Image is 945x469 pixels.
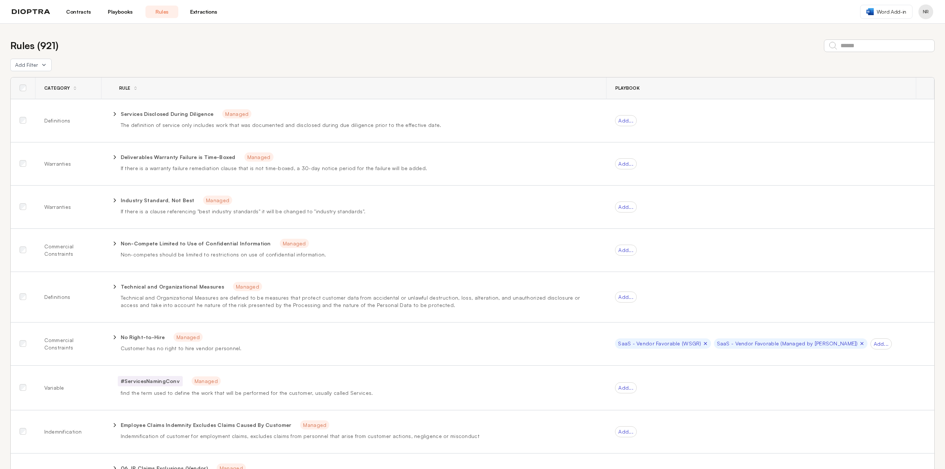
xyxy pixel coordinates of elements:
a: Word Add-in [860,5,913,19]
span: Managed [222,109,251,118]
td: Commercial Constraints [35,229,102,272]
p: No Right-to-Hire [121,334,165,341]
span: Managed [280,239,309,248]
td: Warranties [35,186,102,229]
span: Managed [233,282,262,291]
span: Managed [203,196,232,205]
div: SaaS - Vendor Favorable (Managed by [PERSON_NAME]) [714,338,867,349]
span: Managed [173,332,203,342]
p: Employee Claims Indemnity Excludes Claims Caused By Customer [121,421,292,429]
img: word [866,8,874,15]
td: Warranties [35,142,102,186]
a: Playbooks [104,6,137,18]
h2: Rules ( 921 ) [10,38,58,53]
span: Category [44,85,70,91]
p: Technical and Organizational Measures are defined to be measures that protect customer data from ... [121,294,598,309]
img: logo [12,9,50,14]
div: SaaS - Vendor Favorable (WSGR) [615,338,711,349]
a: Rules [145,6,178,18]
p: Technical and Organizational Measures [121,283,224,290]
p: Industry Standard, Not Best [121,197,195,204]
p: Deliverables Warranty Failure is Time-Boxed [121,154,236,161]
p: If there is a warranty failure remediation clause that is not time-boxed, a 30-day notice period ... [121,165,598,172]
p: Non-Compete Limited to Use of Confidential Information [121,240,271,247]
p: The definition of service only includes work that was documented and disclosed during due diligen... [121,121,598,129]
td: Definitions [35,99,102,142]
p: Indemnification of customer for employment claims, excludes claims from personnel that arise from... [121,432,598,440]
td: Indemnification [35,410,102,454]
p: If there is a clause referencing "best industry standards" it will be changed to "industry standa... [121,208,598,215]
div: Rule [110,85,130,91]
span: Playbook [615,85,640,91]
p: Services Disclosed During Diligence [121,110,214,118]
div: Add... [615,245,637,256]
div: Add... [870,338,892,349]
p: Non-competes should be limited to restrictions on use of confidential information. [121,251,598,258]
div: Add... [615,382,637,393]
td: Commercial Constraints [35,323,102,366]
span: Add Filter [15,61,38,69]
div: Add... [615,158,637,169]
span: Managed [192,376,221,386]
button: Add Filter [10,59,52,71]
span: Word Add-in [877,8,906,15]
td: Variable [35,366,102,410]
div: Add... [615,426,637,437]
span: Managed [300,420,329,430]
p: Customer has no right to hire vendor personnel. [121,345,598,352]
p: #ServicesNamingConv [118,376,183,386]
span: Managed [244,152,274,162]
a: Contracts [62,6,95,18]
p: find the term used to define the work that will be performed for the customer, usually called Ser... [121,389,598,397]
a: Extractions [187,6,220,18]
div: Add... [615,201,637,213]
div: Add... [615,115,637,126]
button: Profile menu [918,4,933,19]
div: Add... [615,292,637,303]
td: Definitions [35,272,102,323]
